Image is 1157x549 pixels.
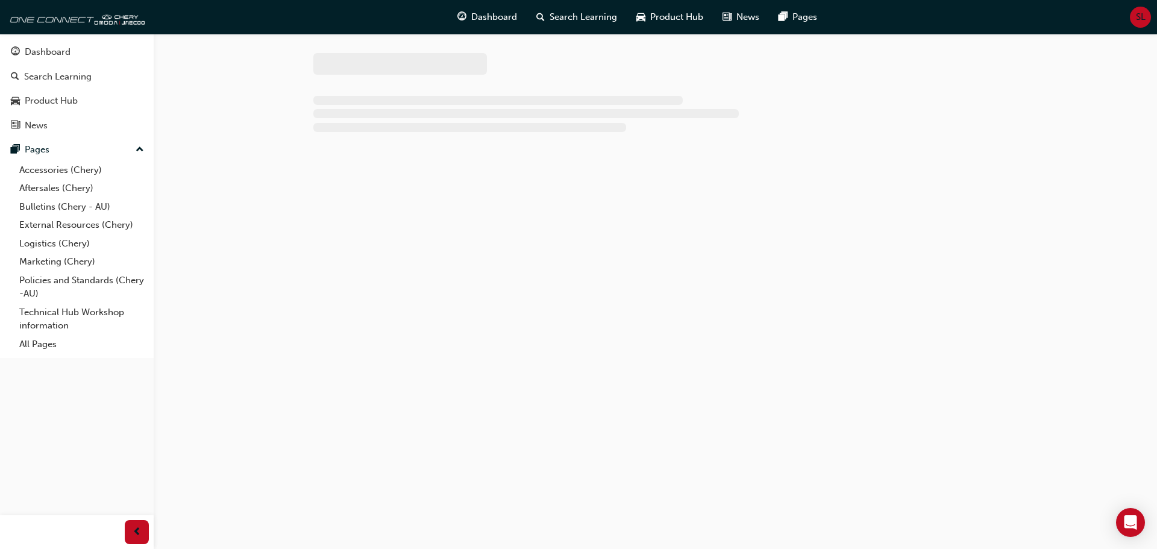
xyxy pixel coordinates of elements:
[636,10,645,25] span: car-icon
[536,10,545,25] span: search-icon
[779,10,788,25] span: pages-icon
[5,115,149,137] a: News
[1130,7,1151,28] button: SL
[14,161,149,180] a: Accessories (Chery)
[550,10,617,24] span: Search Learning
[627,5,713,30] a: car-iconProduct Hub
[792,10,817,24] span: Pages
[527,5,627,30] a: search-iconSearch Learning
[5,66,149,88] a: Search Learning
[11,121,20,131] span: news-icon
[14,198,149,216] a: Bulletins (Chery - AU)
[1136,10,1146,24] span: SL
[736,10,759,24] span: News
[136,142,144,158] span: up-icon
[11,47,20,58] span: guage-icon
[133,525,142,540] span: prev-icon
[713,5,769,30] a: news-iconNews
[14,179,149,198] a: Aftersales (Chery)
[25,143,49,157] div: Pages
[5,90,149,112] a: Product Hub
[5,39,149,139] button: DashboardSearch LearningProduct HubNews
[11,96,20,107] span: car-icon
[5,139,149,161] button: Pages
[14,216,149,234] a: External Resources (Chery)
[24,70,92,84] div: Search Learning
[6,5,145,29] img: oneconnect
[457,10,466,25] span: guage-icon
[14,271,149,303] a: Policies and Standards (Chery -AU)
[14,234,149,253] a: Logistics (Chery)
[650,10,703,24] span: Product Hub
[11,145,20,155] span: pages-icon
[11,72,19,83] span: search-icon
[25,45,71,59] div: Dashboard
[25,94,78,108] div: Product Hub
[769,5,827,30] a: pages-iconPages
[14,335,149,354] a: All Pages
[14,303,149,335] a: Technical Hub Workshop information
[14,253,149,271] a: Marketing (Chery)
[25,119,48,133] div: News
[1116,508,1145,537] div: Open Intercom Messenger
[723,10,732,25] span: news-icon
[5,41,149,63] a: Dashboard
[471,10,517,24] span: Dashboard
[448,5,527,30] a: guage-iconDashboard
